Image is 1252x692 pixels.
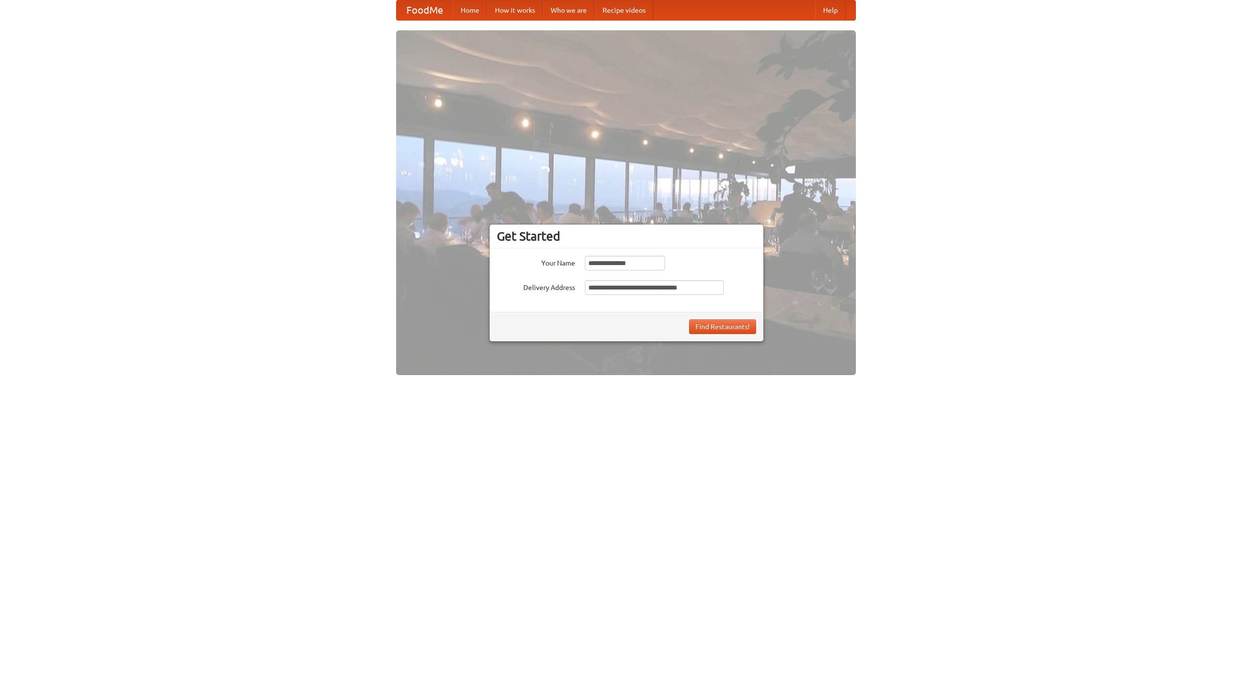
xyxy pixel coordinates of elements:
a: Who we are [543,0,595,20]
h3: Get Started [497,229,756,244]
button: Find Restaurants! [689,319,756,334]
label: Delivery Address [497,280,575,292]
a: Home [453,0,487,20]
label: Your Name [497,256,575,268]
a: FoodMe [397,0,453,20]
a: How it works [487,0,543,20]
a: Help [815,0,846,20]
a: Recipe videos [595,0,653,20]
